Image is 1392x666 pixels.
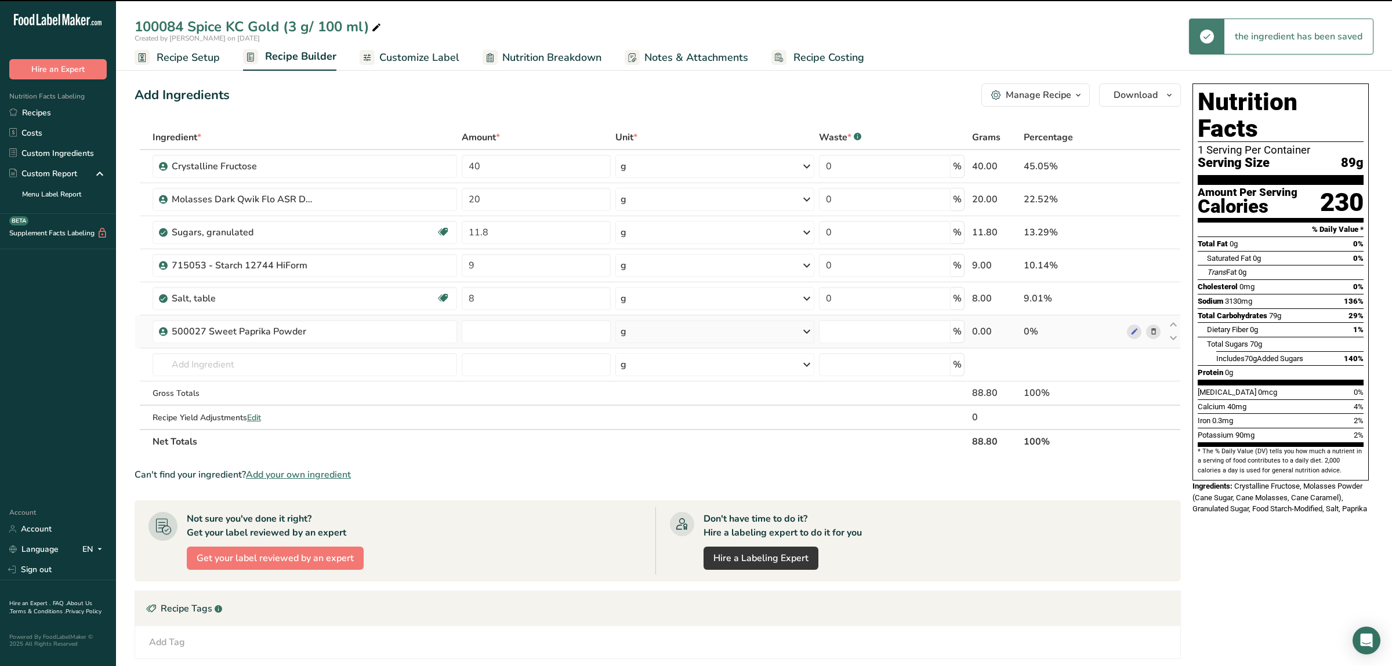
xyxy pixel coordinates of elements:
div: Not sure you've done it right? Get your label reviewed by an expert [187,512,346,540]
div: BETA [9,216,28,225]
span: 29% [1348,311,1364,320]
div: g [621,325,626,339]
span: Download [1114,88,1158,102]
div: Recipe Tags [135,591,1180,626]
div: 20.00 [972,192,1019,206]
span: Ingredients: [1192,482,1232,490]
span: 0mcg [1258,388,1277,396]
div: 100% [1024,386,1122,400]
div: g [621,159,626,173]
span: Customize Label [379,50,459,65]
div: g [621,225,626,239]
span: Recipe Setup [157,50,220,65]
div: Custom Report [9,168,77,180]
div: Waste [819,130,861,144]
span: 3130mg [1225,297,1252,305]
span: Calcium [1198,402,1226,411]
span: Cholesterol [1198,282,1238,291]
span: 0g [1225,368,1233,377]
div: Add Ingredients [135,86,230,105]
span: Add your own ingredient [246,468,351,482]
span: 140% [1344,354,1364,363]
span: Total Fat [1198,239,1228,248]
span: Grams [972,130,1000,144]
span: 0g [1253,254,1261,263]
div: 13.29% [1024,225,1122,239]
div: Calories [1198,198,1297,215]
span: Saturated Fat [1207,254,1251,263]
input: Add Ingredient [153,353,457,376]
div: Gross Totals [153,387,457,399]
span: 70g [1245,354,1257,363]
div: 0% [1024,325,1122,339]
div: 40.00 [972,159,1019,173]
div: 230 [1320,187,1364,218]
div: 715053 - Starch 12744 HiForm [172,259,317,272]
span: Get your label reviewed by an expert [197,551,354,565]
span: Protein [1198,368,1223,377]
div: Molasses Dark Qwik Flo ASR Domino [172,192,317,206]
a: Language [9,539,59,559]
div: Powered By FoodLabelMaker © 2025 All Rights Reserved [9,634,107,647]
span: Sodium [1198,297,1223,305]
div: 500027 Sweet Paprika Powder [172,325,317,339]
span: Total Carbohydrates [1198,311,1267,320]
a: Privacy Policy [66,607,101,616]
span: 1% [1353,325,1364,334]
div: Amount Per Serving [1198,187,1297,198]
a: Recipe Costing [771,45,864,71]
span: Recipe Costing [793,50,864,65]
a: Hire an Expert . [9,599,50,607]
div: g [621,292,626,305]
div: Sugars, granulated [172,225,317,239]
div: 100084 Spice KC Gold (3 g/ 100 ml) [135,16,383,37]
button: Hire an Expert [9,59,107,79]
span: 79g [1269,311,1281,320]
div: 9.00 [972,259,1019,272]
span: [MEDICAL_DATA] [1198,388,1256,396]
span: Recipe Builder [265,49,336,64]
span: 89g [1341,156,1364,170]
span: Notes & Attachments [644,50,748,65]
button: Get your label reviewed by an expert [187,547,364,570]
div: Manage Recipe [1006,88,1071,102]
span: 2% [1354,416,1364,425]
div: Don't have time to do it? Hire a labeling expert to do it for you [704,512,862,540]
div: 8.00 [972,292,1019,305]
span: Edit [247,412,261,423]
span: Dietary Fiber [1207,325,1248,334]
span: Amount [462,130,500,144]
span: 4% [1354,402,1364,411]
span: Unit [615,130,637,144]
a: Hire a Labeling Expert [704,547,818,570]
a: Recipe Builder [243,43,336,71]
span: Ingredient [153,130,201,144]
div: 11.80 [972,225,1019,239]
span: Fat [1207,268,1237,276]
div: 1 Serving Per Container [1198,144,1364,156]
a: FAQ . [53,599,67,607]
span: 0mg [1239,282,1255,291]
span: 136% [1344,297,1364,305]
span: 40mg [1227,402,1246,411]
span: 70g [1250,340,1262,348]
div: EN [82,543,107,556]
th: 100% [1021,429,1125,453]
span: Nutrition Breakdown [502,50,601,65]
span: Percentage [1024,130,1073,144]
button: Download [1099,83,1181,107]
div: 22.52% [1024,192,1122,206]
span: Total Sugars [1207,340,1248,348]
div: Recipe Yield Adjustments [153,412,457,424]
section: * The % Daily Value (DV) tells you how much a nutrient in a serving of food contributes to a dail... [1198,447,1364,475]
span: 0% [1353,254,1364,263]
span: Crystalline Fructose, Molasses Powder (Cane Sugar, Cane Molasses, Cane Caramel), Granulated Sugar... [1192,482,1367,513]
span: Includes Added Sugars [1216,354,1303,363]
span: Iron [1198,416,1210,425]
div: 10.14% [1024,259,1122,272]
span: 0% [1354,388,1364,396]
a: Customize Label [360,45,459,71]
span: 90mg [1235,431,1255,439]
span: 0% [1353,239,1364,248]
div: 45.05% [1024,159,1122,173]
